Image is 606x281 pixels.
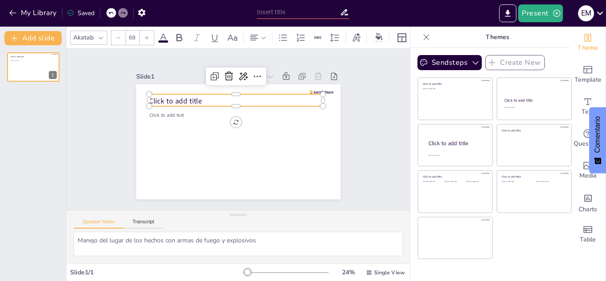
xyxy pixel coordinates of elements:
span: Media [579,171,597,181]
span: Click to add title [10,55,24,58]
span: Theme [578,43,598,53]
div: Get real-time input from your audience [570,123,606,154]
span: Template [575,75,602,85]
span: Click to add title [156,78,209,99]
div: Click to add text [536,181,564,183]
div: Add a table [570,218,606,250]
div: Click to add title [423,82,486,86]
input: Insert title [257,6,340,19]
button: E M [578,4,594,22]
div: Saved [67,9,94,17]
div: Click to add title [504,98,563,103]
div: Slide 1 [149,52,256,83]
div: Akatab [71,32,95,44]
button: My Library [7,6,60,20]
button: Sendsteps [417,55,482,70]
div: Add text boxes [570,91,606,123]
span: Text [582,107,594,117]
div: 1 [7,52,59,82]
div: Click to add text [423,181,443,183]
span: Click to add text [153,94,189,107]
div: Click to add title [423,175,486,178]
div: Click to add text [445,181,464,183]
span: Charts [578,205,597,214]
button: Transcript [124,219,163,229]
div: Click to add text [504,107,563,109]
font: Comentario [594,116,601,153]
div: Background color [372,33,386,42]
button: Export to PowerPoint [499,4,516,22]
p: Themes [433,27,561,48]
div: Click to add title [502,175,565,178]
span: Single View [374,269,405,276]
div: Click to add text [466,181,486,183]
div: Slide 1 / 1 [70,268,244,277]
textarea: Manejo del lugar de los hechos con armas de fuego y explosivos [74,232,403,256]
button: Comentarios - Mostrar encuesta [589,107,606,174]
div: Text effects [350,31,363,45]
div: Click to add text [502,181,530,183]
div: Click to add body [429,154,484,157]
div: Click to add title [429,140,485,147]
span: Table [580,235,596,245]
button: Present [518,4,563,22]
div: Change the overall theme [570,27,606,59]
button: Add slide [4,31,62,45]
div: Layout [395,31,409,45]
div: Add images, graphics, shapes or video [570,154,606,186]
span: Click to add text [11,59,20,61]
button: Speaker Notes [74,219,124,229]
div: Add ready made slides [570,59,606,91]
div: 24 % [338,268,359,277]
div: Add charts and graphs [570,186,606,218]
div: E M [578,5,594,21]
button: Create New [485,55,545,70]
div: Click to add title [502,128,565,132]
div: 1 [49,71,57,79]
span: Questions [574,139,602,149]
div: Click to add text [423,88,486,90]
